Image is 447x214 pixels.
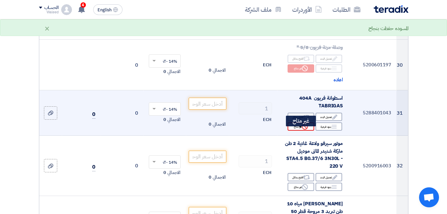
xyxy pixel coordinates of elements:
td: 30 [396,40,408,90]
div: بنود فرعية [316,64,342,73]
ng-select: VAT [149,155,181,169]
span: الاجمالي [167,68,180,75]
input: RFQ_STEP1.ITEMS.2.AMOUNT_TITLE [239,102,272,114]
span: 0 [163,169,166,176]
span: الاجمالي [167,169,180,176]
ng-select: VAT [149,102,181,116]
td: 5288401043 [348,90,396,136]
span: الاجمالي [167,116,180,123]
a: ملف الشركة [240,2,287,17]
div: غير متاح [288,64,314,73]
div: تعديل البند [316,173,342,181]
div: الحساب [44,5,59,11]
span: اسطوانة فريون 404A TABRIGAS [299,94,343,109]
span: الاجمالي [213,174,225,181]
td: 0 [101,136,143,196]
div: غير متاح [288,183,314,191]
div: × [44,24,50,32]
td: 32 [396,136,408,196]
div: اقترح بدائل [288,173,314,181]
td: 5200916003 [348,136,396,196]
a: الأوردرات [287,2,327,17]
button: English [93,4,122,15]
div: تعديل البند [316,113,342,121]
div: Waleed [39,10,59,14]
input: RFQ_STEP1.ITEMS.2.AMOUNT_TITLE [239,155,272,167]
span: English [98,8,112,12]
div: بنود فرعية [316,122,342,131]
td: 5200601197 [348,40,396,90]
span: وصلة مرنة فريون 5/8 " [297,44,343,51]
span: 0 [92,163,96,171]
span: 0 [163,116,166,123]
span: ECH [263,62,271,68]
td: 0 [101,90,143,136]
a: الطلبات [327,2,366,17]
div: اقترح بدائل [288,55,314,63]
span: 0 [209,174,211,181]
td: 0 [101,40,143,90]
span: 0 [163,68,166,75]
input: أدخل سعر الوحدة [189,98,226,110]
span: 0 [92,110,96,119]
input: أدخل سعر الوحدة [189,151,226,163]
td: 31 [396,90,408,136]
span: ECH [263,169,271,176]
span: الاجمالي [213,67,225,74]
div: تعديل البند [316,55,342,63]
span: 0 [209,121,211,128]
img: Teradix logo [374,5,408,13]
div: بنود فرعية [316,183,342,191]
a: Open chat [419,187,439,207]
div: المسوده حفظت بنجاح [368,25,408,32]
div: غير متاح [286,116,316,126]
span: 0 [209,67,211,74]
span: ECH [263,116,271,123]
span: 4 [81,2,86,8]
span: موتور سيرفو ولاعة غلاية 2 طن ماركة شنيدر المانى موديل STA4.5 B0.37/6 3N30L - 220 V [285,140,343,170]
img: profile_test.png [61,4,72,15]
div: اقترح بدائل [288,113,314,121]
span: اعاده [334,76,343,84]
span: الاجمالي [213,121,225,128]
ng-select: VAT [149,54,181,68]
